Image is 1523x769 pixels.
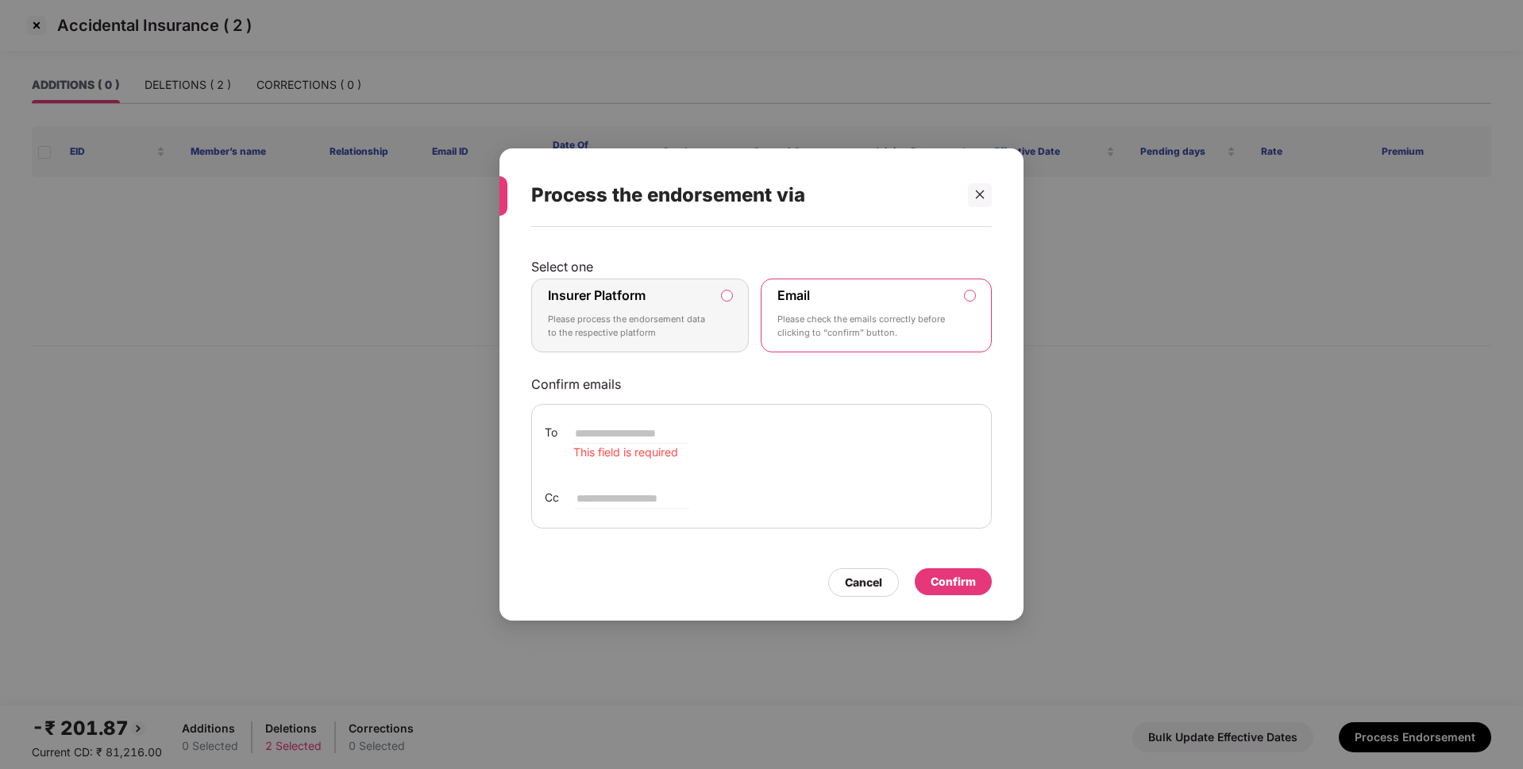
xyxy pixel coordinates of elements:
[531,376,992,392] p: Confirm emails
[722,290,732,301] input: Insurer PlatformPlease process the endorsement data to the respective platform
[531,164,954,226] div: Process the endorsement via
[548,313,710,340] p: Please process the endorsement data to the respective platform
[974,189,985,200] span: close
[777,313,953,340] p: Please check the emails correctly before clicking to “confirm” button.
[931,573,976,590] div: Confirm
[548,287,646,303] label: Insurer Platform
[573,445,678,459] span: This field is required
[531,259,992,275] p: Select one
[545,489,559,506] span: Cc
[777,287,810,303] label: Email
[545,424,557,441] span: To
[965,290,975,301] input: EmailPlease check the emails correctly before clicking to “confirm” button.
[845,574,882,591] div: Cancel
